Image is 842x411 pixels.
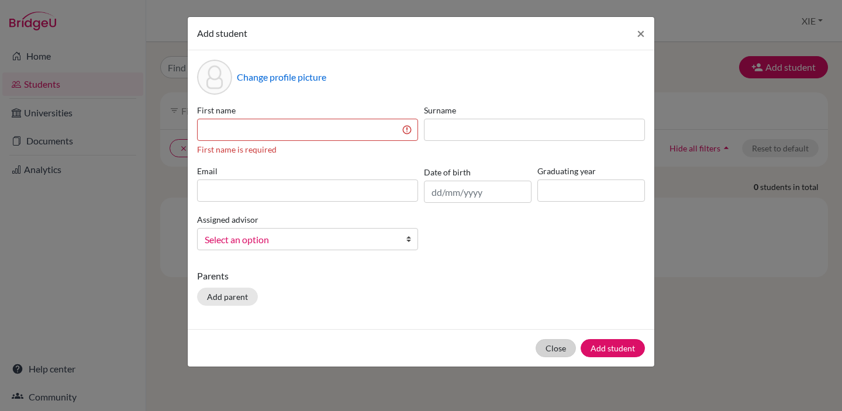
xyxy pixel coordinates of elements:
[627,17,654,50] button: Close
[197,165,418,177] label: Email
[197,143,418,156] div: First name is required
[197,60,232,95] div: Profile picture
[197,104,418,116] label: First name
[537,165,645,177] label: Graduating year
[197,288,258,306] button: Add parent
[197,27,247,39] span: Add student
[424,166,471,178] label: Date of birth
[205,232,395,247] span: Select an option
[197,213,258,226] label: Assigned advisor
[536,339,576,357] button: Close
[424,104,645,116] label: Surname
[197,269,645,283] p: Parents
[424,181,532,203] input: dd/mm/yyyy
[581,339,645,357] button: Add student
[637,25,645,42] span: ×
